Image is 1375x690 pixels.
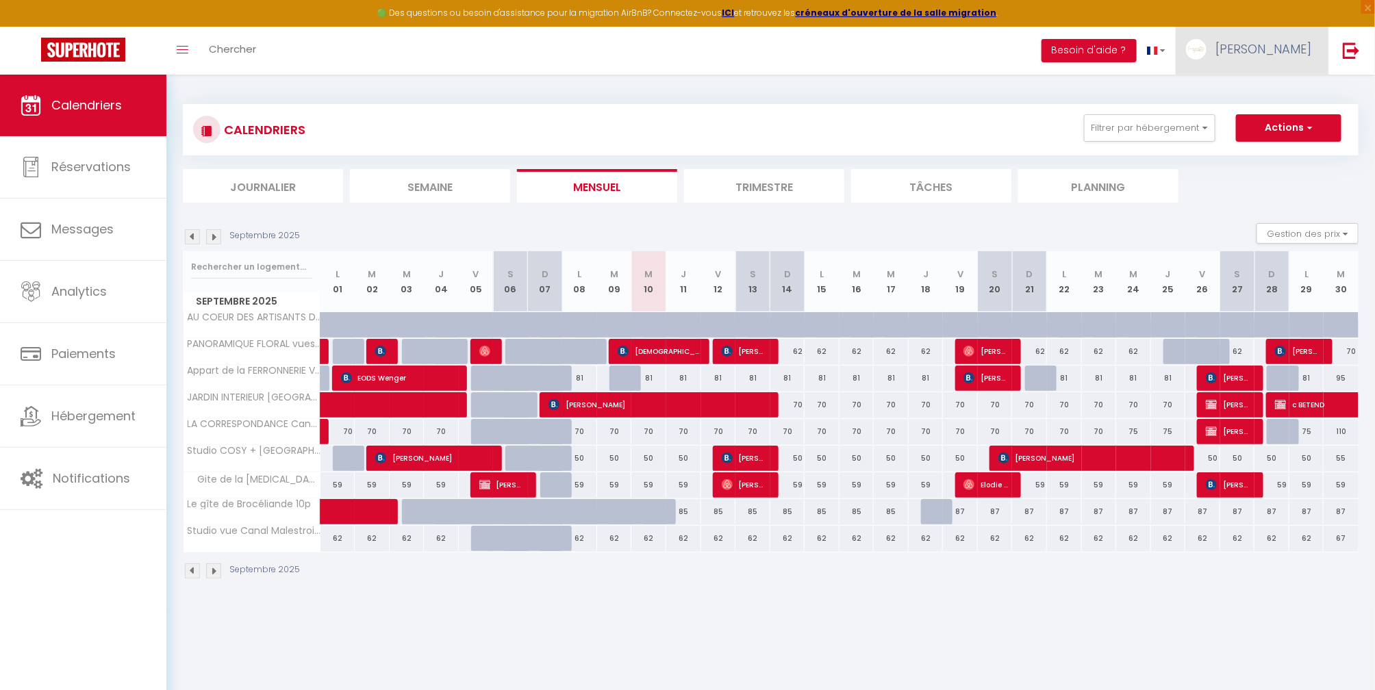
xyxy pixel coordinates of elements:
th: 02 [355,251,390,312]
div: 59 [805,472,840,498]
div: 81 [1047,366,1082,391]
div: 62 [1220,526,1255,551]
div: 62 [701,526,736,551]
div: 85 [805,499,840,524]
div: 50 [805,446,840,471]
span: Notifications [53,470,130,487]
abbr: S [750,268,756,281]
th: 20 [978,251,1013,312]
div: 50 [909,446,944,471]
th: 01 [320,251,355,312]
div: 50 [597,446,632,471]
div: 87 [1185,499,1220,524]
div: 87 [1012,499,1047,524]
th: 24 [1116,251,1151,312]
span: LA CORRESPONDANCE Canal St Congard 8p [186,419,323,429]
th: 26 [1185,251,1220,312]
th: 14 [770,251,805,312]
span: [PERSON_NAME] [963,365,1010,391]
div: 70 [978,419,1013,444]
span: Messages [51,220,114,238]
div: 81 [631,366,666,391]
div: 70 [424,419,459,444]
button: Ouvrir le widget de chat LiveChat [11,5,52,47]
div: 59 [840,472,874,498]
li: Planning [1018,169,1178,203]
div: 50 [770,446,805,471]
th: 11 [666,251,701,312]
div: 59 [1082,472,1117,498]
abbr: M [368,268,376,281]
abbr: L [578,268,582,281]
div: 81 [874,366,909,391]
span: [PERSON_NAME] [998,445,1185,471]
div: 70 [840,419,874,444]
div: 110 [1324,419,1359,444]
div: 50 [666,446,701,471]
th: 10 [631,251,666,312]
div: 70 [909,419,944,444]
div: 87 [1254,499,1289,524]
th: 25 [1151,251,1186,312]
button: Besoin d'aide ? [1042,39,1137,62]
li: Tâches [851,169,1011,203]
div: 81 [805,366,840,391]
div: 59 [1012,472,1047,498]
th: 23 [1082,251,1117,312]
div: 70 [631,419,666,444]
span: [PERSON_NAME] [722,445,768,471]
span: [PERSON_NAME] [1206,365,1252,391]
div: 75 [1151,419,1186,444]
div: 62 [874,339,909,364]
div: 62 [631,526,666,551]
div: 70 [597,419,632,444]
div: 87 [978,499,1013,524]
div: 81 [1289,366,1324,391]
abbr: S [507,268,514,281]
abbr: M [1129,268,1137,281]
div: 70 [735,419,770,444]
div: 70 [1047,419,1082,444]
span: [PERSON_NAME] [375,445,492,471]
abbr: L [1062,268,1066,281]
abbr: J [923,268,929,281]
span: Hébergement [51,407,136,424]
div: 62 [1254,526,1289,551]
a: [PERSON_NAME] [320,339,327,365]
div: 70 [909,392,944,418]
span: [PERSON_NAME] [479,472,526,498]
a: ... [PERSON_NAME] [1176,27,1328,75]
strong: ICI [722,7,735,18]
div: 62 [805,339,840,364]
div: 59 [1116,472,1151,498]
span: [PERSON_NAME] [722,338,768,364]
div: 62 [1116,339,1151,364]
div: 59 [424,472,459,498]
abbr: V [957,268,963,281]
span: Analytics [51,283,107,300]
div: 62 [1082,526,1117,551]
span: [PERSON_NAME] [479,338,491,364]
abbr: S [992,268,998,281]
div: 59 [909,472,944,498]
div: 59 [1047,472,1082,498]
div: 62 [666,526,701,551]
abbr: J [1165,268,1171,281]
a: Chercher [199,27,266,75]
li: Mensuel [517,169,677,203]
th: 21 [1012,251,1047,312]
div: 81 [909,366,944,391]
div: 70 [1082,419,1117,444]
div: 87 [1324,499,1359,524]
th: 22 [1047,251,1082,312]
div: 59 [770,472,805,498]
abbr: V [1200,268,1206,281]
div: 50 [1220,446,1255,471]
span: [PERSON_NAME] [375,338,387,364]
div: 62 [355,526,390,551]
span: [PERSON_NAME] [1206,472,1252,498]
abbr: M [1095,268,1103,281]
div: 70 [978,392,1013,418]
div: 62 [1185,526,1220,551]
div: 62 [1151,526,1186,551]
